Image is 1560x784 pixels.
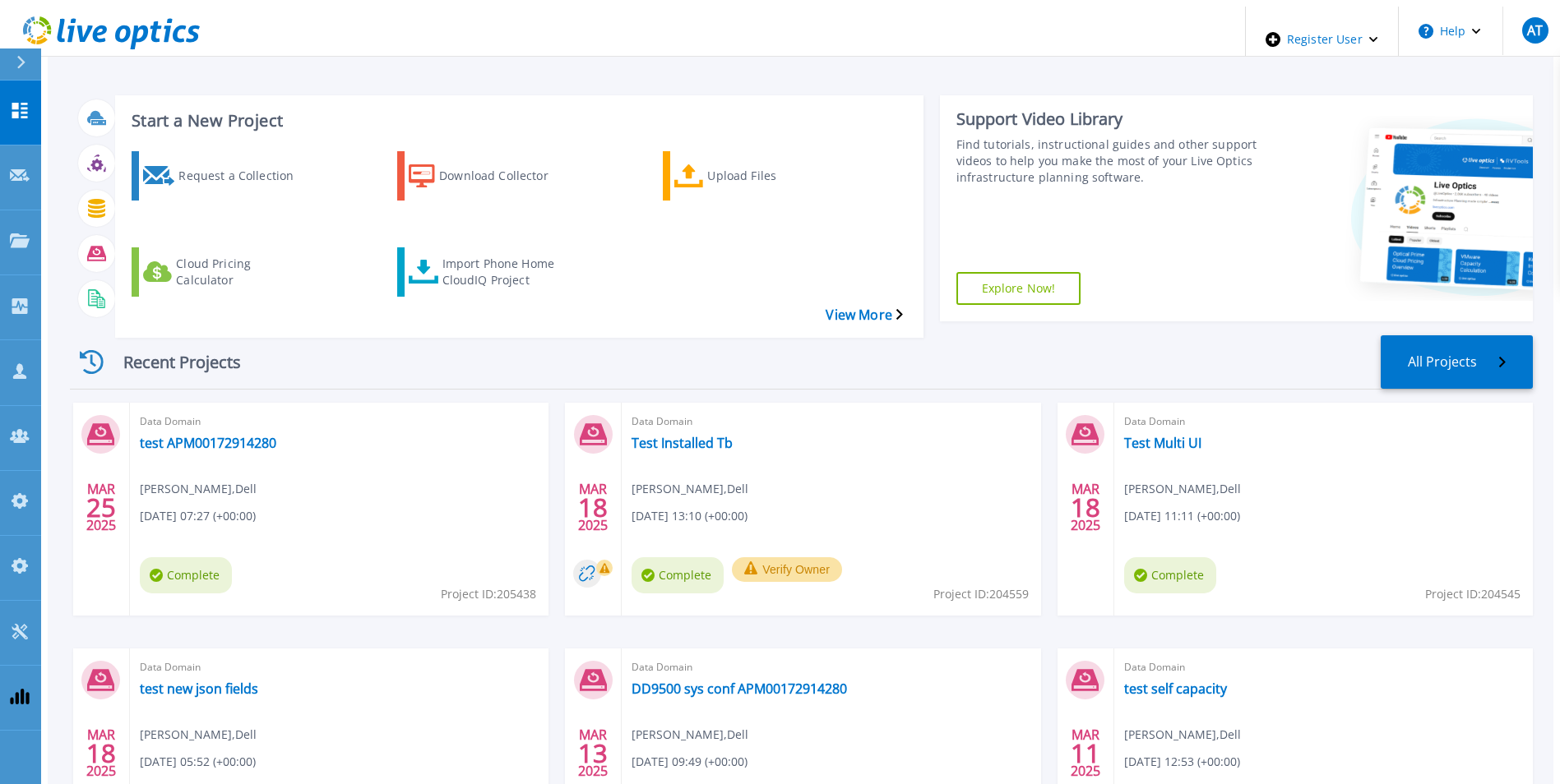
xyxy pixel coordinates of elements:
span: [DATE] 13:10 (+00:00) [632,507,748,525]
div: MAR 2025 [1070,723,1101,783]
a: Test Installed Tb [632,435,733,451]
div: Find tutorials, instructional guides and other support videos to help you make the most of your L... [956,136,1258,186]
a: View More [826,307,902,323]
span: 18 [1071,500,1100,514]
a: Request a Collection [132,151,331,201]
span: Complete [1124,557,1216,593]
div: Download Collector [439,155,571,196]
span: Complete [140,557,232,593]
a: test self capacity [1124,680,1227,697]
div: Support Video Library [956,108,1258,130]
span: Data Domain [1124,413,1523,431]
span: [DATE] 12:53 (+00:00) [1124,753,1240,771]
span: 11 [1071,746,1100,760]
h3: Start a New Project [132,112,902,130]
a: Test Multi UI [1124,435,1201,451]
a: Download Collector [397,151,596,201]
span: Data Domain [632,658,1030,676]
span: [PERSON_NAME] , Dell [632,726,748,744]
button: Verify Owner [732,557,842,582]
span: Data Domain [632,413,1030,431]
span: 18 [86,746,116,760]
span: Project ID: 204545 [1425,585,1521,603]
span: [PERSON_NAME] , Dell [1124,726,1241,744]
span: [PERSON_NAME] , Dell [1124,480,1241,498]
span: Project ID: 204559 [933,585,1029,603]
span: Data Domain [1124,658,1523,676]
div: Register User [1246,7,1398,72]
span: Data Domain [140,658,539,676]
span: Project ID: 205438 [441,585,536,603]
span: [PERSON_NAME] , Dell [140,726,257,744]
a: DD9500 sys conf APM00172914280 [632,680,847,697]
a: test new json fields [140,680,258,697]
span: [PERSON_NAME] , Dell [632,480,748,498]
span: 13 [578,746,608,760]
a: All Projects [1381,335,1533,389]
a: test APM00172914280 [140,435,276,451]
span: AT [1527,24,1543,37]
div: MAR 2025 [577,723,609,783]
span: 18 [578,500,608,514]
span: [DATE] 05:52 (+00:00) [140,753,256,771]
div: Recent Projects [70,342,267,382]
span: [PERSON_NAME] , Dell [140,480,257,498]
div: Cloud Pricing Calculator [176,251,308,293]
span: Data Domain [140,413,539,431]
button: Help [1399,7,1502,56]
span: Complete [632,557,724,593]
div: MAR 2025 [86,477,117,537]
div: MAR 2025 [86,723,117,783]
div: Upload Files [707,155,839,196]
div: MAR 2025 [1070,477,1101,537]
div: Import Phone Home CloudIQ Project [442,251,574,293]
span: [DATE] 07:27 (+00:00) [140,507,256,525]
a: Cloud Pricing Calculator [132,247,331,297]
a: Upload Files [663,151,862,201]
a: Explore Now! [956,272,1081,305]
div: MAR 2025 [577,477,609,537]
span: [DATE] 11:11 (+00:00) [1124,507,1240,525]
span: 25 [86,500,116,514]
span: [DATE] 09:49 (+00:00) [632,753,748,771]
div: Request a Collection [178,155,310,196]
